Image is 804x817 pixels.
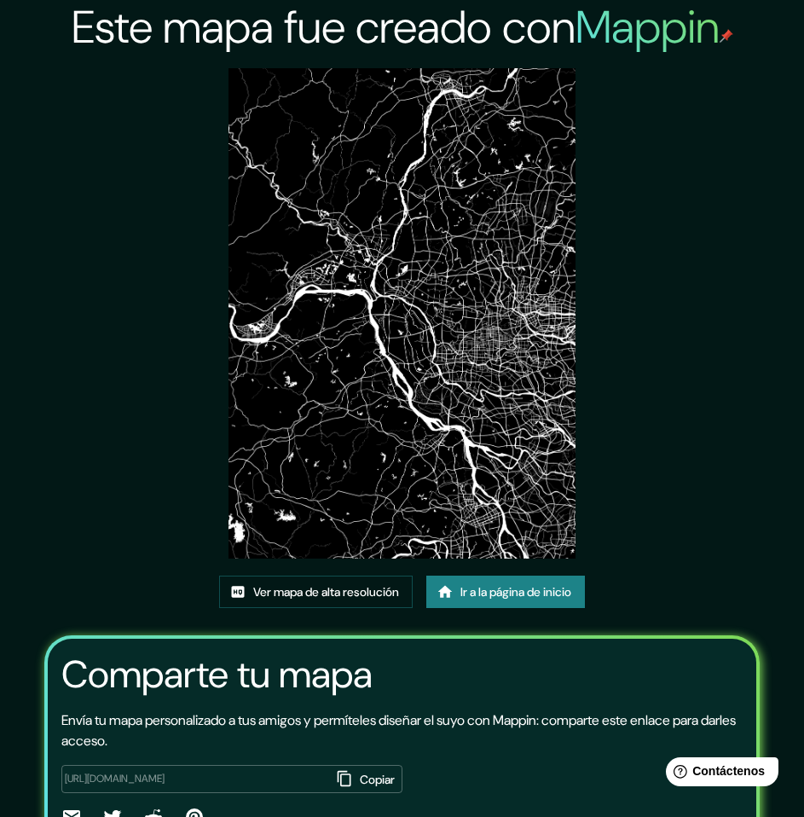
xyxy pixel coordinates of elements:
img: created-map [228,68,575,559]
img: pin de mapeo [720,29,733,43]
a: Ver mapa de alta resolución [219,576,413,608]
button: Copiar [332,765,402,794]
iframe: Lanzador de widgets de ayuda [652,750,785,798]
font: Comparte tu mapa [61,650,373,699]
font: Ver mapa de alta resolución [253,584,399,600]
font: Envía tu mapa personalizado a tus amigos y permíteles diseñar el suyo con Mappin: comparte este e... [61,711,736,750]
font: Ir a la página de inicio [460,584,571,600]
a: Ir a la página de inicio [426,576,585,608]
font: Copiar [360,772,395,787]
